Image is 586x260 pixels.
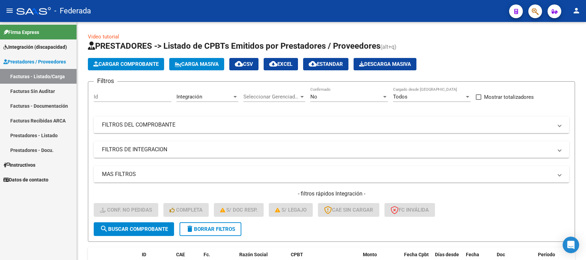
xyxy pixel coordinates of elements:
button: Carga Masiva [169,58,224,70]
span: Mostrar totalizadores [484,93,534,101]
button: S/ Doc Resp. [214,203,264,217]
button: CSV [229,58,258,70]
mat-panel-title: MAS FILTROS [102,170,553,178]
span: S/ legajo [275,207,307,213]
span: CAE SIN CARGAR [324,207,373,213]
span: Descarga Masiva [359,61,411,67]
mat-icon: search [100,225,108,233]
button: Cargar Comprobante [88,58,164,70]
button: Borrar Filtros [180,222,241,236]
mat-expansion-panel-header: MAS FILTROS [94,166,569,182]
span: Prestadores / Proveedores [3,58,66,66]
mat-icon: cloud_download [235,60,243,68]
button: Descarga Masiva [354,58,416,70]
span: Integración [176,94,202,100]
span: CSV [235,61,253,67]
mat-expansion-panel-header: FILTROS DEL COMPROBANTE [94,117,569,133]
mat-icon: cloud_download [309,60,317,68]
mat-icon: person [572,7,581,15]
span: Seleccionar Gerenciador [243,94,299,100]
span: Completa [170,207,203,213]
span: FC Inválida [391,207,429,213]
span: EXCEL [269,61,292,67]
span: Carga Masiva [175,61,219,67]
mat-icon: menu [5,7,14,15]
button: EXCEL [264,58,298,70]
button: FC Inválida [384,203,435,217]
span: Buscar Comprobante [100,226,168,232]
button: Conf. no pedidas [94,203,158,217]
mat-panel-title: FILTROS DEL COMPROBANTE [102,121,553,129]
span: Borrar Filtros [186,226,235,232]
mat-icon: delete [186,225,194,233]
span: No [310,94,317,100]
mat-expansion-panel-header: FILTROS DE INTEGRACION [94,141,569,158]
button: S/ legajo [269,203,313,217]
span: Fecha Cpbt [404,252,429,257]
span: - Federada [54,3,91,19]
mat-panel-title: FILTROS DE INTEGRACION [102,146,553,153]
div: Open Intercom Messenger [563,237,579,253]
span: Integración (discapacidad) [3,43,67,51]
span: Cargar Comprobante [93,61,159,67]
span: ID [142,252,146,257]
span: Datos de contacto [3,176,48,184]
button: Buscar Comprobante [94,222,174,236]
a: Video tutorial [88,34,119,40]
button: CAE SIN CARGAR [318,203,379,217]
h4: - filtros rápidos Integración - [94,190,569,198]
span: Firma Express [3,28,39,36]
app-download-masive: Descarga masiva de comprobantes (adjuntos) [354,58,416,70]
span: PRESTADORES -> Listado de CPBTs Emitidos por Prestadores / Proveedores [88,41,380,51]
span: (alt+q) [380,44,397,50]
span: Razón Social [239,252,268,257]
span: Estandar [309,61,343,67]
span: CAE [176,252,185,257]
span: Instructivos [3,161,35,169]
button: Estandar [303,58,348,70]
span: Todos [393,94,407,100]
span: CPBT [291,252,303,257]
span: Monto [363,252,377,257]
span: Conf. no pedidas [100,207,152,213]
h3: Filtros [94,76,117,86]
button: Completa [163,203,209,217]
span: S/ Doc Resp. [220,207,258,213]
mat-icon: cloud_download [269,60,277,68]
